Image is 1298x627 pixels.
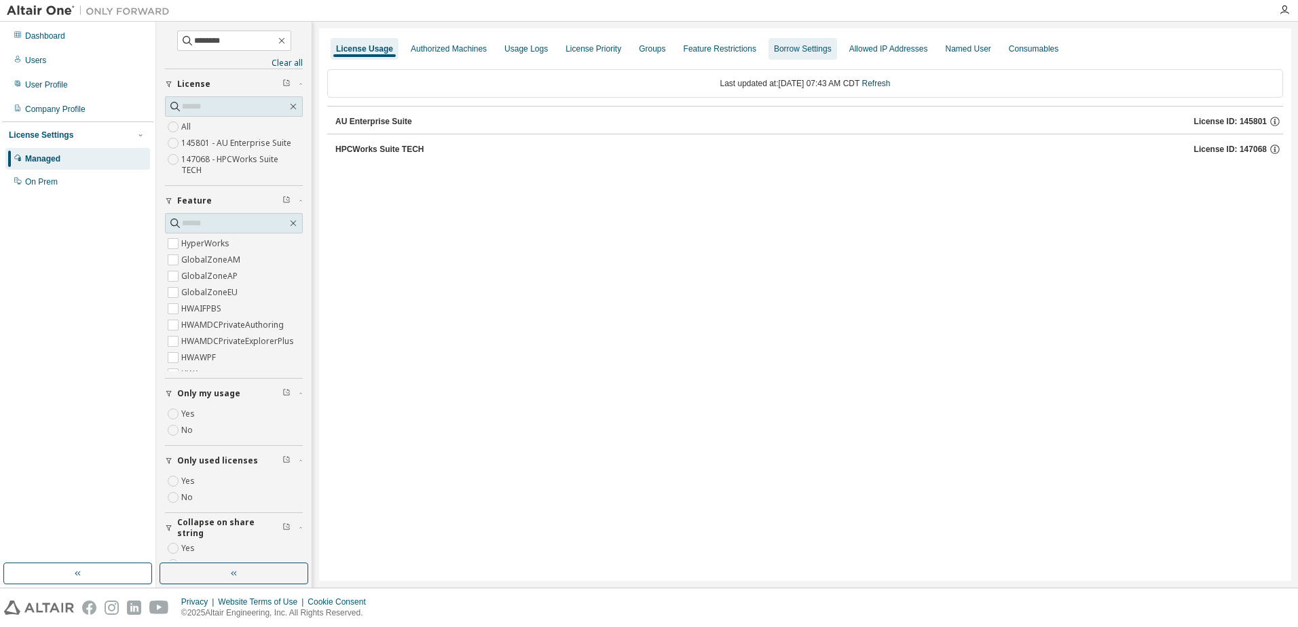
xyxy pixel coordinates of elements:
span: License [177,79,210,90]
button: AU Enterprise SuiteLicense ID: 145801 [335,107,1283,136]
div: Groups [639,43,665,54]
p: © 2025 Altair Engineering, Inc. All Rights Reserved. [181,607,374,619]
img: youtube.svg [149,601,169,615]
label: HWAMDCPrivateAuthoring [181,317,286,333]
button: License [165,69,303,99]
div: Website Terms of Use [218,596,308,607]
label: HWAWPF [181,349,219,366]
div: Consumables [1009,43,1058,54]
div: Borrow Settings [774,43,832,54]
label: No [181,489,196,506]
div: Feature Restrictions [684,43,756,54]
span: Clear filter [282,195,291,206]
img: instagram.svg [105,601,119,615]
button: Feature [165,186,303,216]
span: Only used licenses [177,455,258,466]
button: Only my usage [165,379,303,408]
button: HPCWorks Suite TECHLicense ID: 147068 [335,134,1283,164]
span: Clear filter [282,455,291,466]
div: User Profile [25,79,68,90]
div: AU Enterprise Suite [335,116,412,127]
span: License ID: 145801 [1194,116,1267,127]
div: Managed [25,153,60,164]
div: Cookie Consent [308,596,373,607]
label: Yes [181,406,198,422]
label: All [181,119,193,135]
div: Authorized Machines [411,43,487,54]
div: License Priority [565,43,621,54]
div: Last updated at: [DATE] 07:43 AM CDT [327,69,1283,98]
label: HyperWorks [181,235,232,252]
div: License Settings [9,130,73,140]
label: 147068 - HPCWorks Suite TECH [181,151,303,178]
div: Company Profile [25,104,86,115]
span: Only my usage [177,388,240,399]
button: Only used licenses [165,446,303,476]
a: Clear all [165,58,303,69]
span: Collapse on share string [177,517,282,539]
img: Altair One [7,4,177,18]
label: GlobalZoneAM [181,252,243,268]
label: No [181,556,196,573]
div: License Usage [336,43,393,54]
span: Clear filter [282,522,291,533]
label: Yes [181,540,198,556]
div: Users [25,55,46,66]
span: Clear filter [282,79,291,90]
label: HWAMDCPrivateExplorerPlus [181,333,297,349]
label: 145801 - AU Enterprise Suite [181,135,294,151]
div: Usage Logs [504,43,548,54]
span: License ID: 147068 [1194,144,1267,155]
div: HPCWorks Suite TECH [335,144,424,155]
label: HWAIFPBS [181,301,224,317]
div: Named User [945,43,990,54]
label: GlobalZoneEU [181,284,240,301]
span: Feature [177,195,212,206]
label: Yes [181,473,198,489]
a: Refresh [862,79,891,88]
span: Clear filter [282,388,291,399]
button: Collapse on share string [165,513,303,543]
div: Allowed IP Addresses [849,43,928,54]
div: On Prem [25,176,58,187]
img: altair_logo.svg [4,601,74,615]
label: No [181,422,196,438]
div: Dashboard [25,31,65,41]
img: linkedin.svg [127,601,141,615]
img: facebook.svg [82,601,96,615]
label: GlobalZoneAP [181,268,240,284]
label: HWAccess [181,366,225,382]
div: Privacy [181,596,218,607]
